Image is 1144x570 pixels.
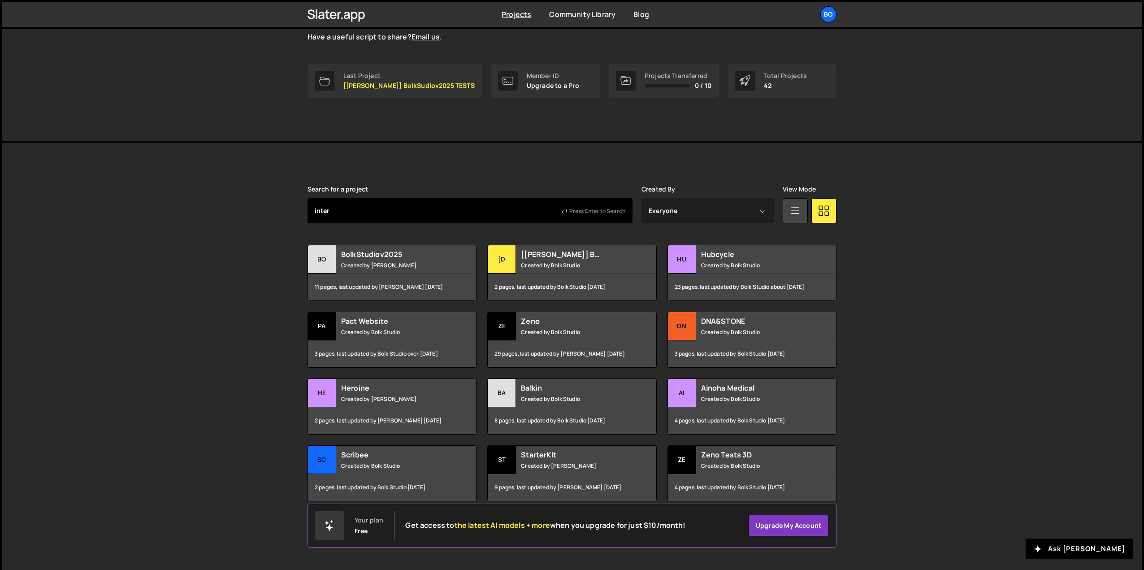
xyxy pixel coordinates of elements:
a: Bo BolkStudiov2025 Created by [PERSON_NAME] 11 pages, last updated by [PERSON_NAME] [DATE] [308,245,477,301]
label: View Mode [783,186,816,193]
h2: Ainoha Medical [701,383,809,393]
div: 29 pages, last updated by [PERSON_NAME] [DATE] [488,340,656,367]
h2: Balkin [521,383,629,393]
a: Last Project [[PERSON_NAME]] BolkSudiov2025 TESTS [308,64,482,98]
a: Ze Zeno Tests 3D Created by Bolk Studio 4 pages, last updated by Bolk Studio [DATE] [667,445,836,501]
small: Created by Bolk Studio [701,462,809,470]
div: Total Projects [764,72,807,79]
small: Created by [PERSON_NAME] [341,395,449,403]
a: DN DNA&STONE Created by Bolk Studio 3 pages, last updated by Bolk Studio [DATE] [667,312,836,368]
h2: Heroine [341,383,449,393]
small: Created by Bolk Studio [341,328,449,336]
a: Hu Hubcycle Created by Bolk Studio 23 pages, last updated by Bolk Studio about [DATE] [667,245,836,301]
small: Created by Bolk Studio [701,395,809,403]
span: 0 / 10 [695,82,711,89]
span: the latest AI models + more [455,520,550,530]
a: Pa Pact Website Created by Bolk Studio 3 pages, last updated by Bolk Studio over [DATE] [308,312,477,368]
a: Ai Ainoha Medical Created by Bolk Studio 4 pages, last updated by Bolk Studio [DATE] [667,379,836,435]
div: Last Project [343,72,475,79]
div: 23 pages, last updated by Bolk Studio about [DATE] [668,274,836,300]
p: [[PERSON_NAME]] BolkSudiov2025 TESTS [343,82,475,89]
h2: Get access to when you upgrade for just $10/month! [405,521,685,530]
div: Free [355,527,368,535]
button: Ask [PERSON_NAME] [1026,539,1133,559]
h2: Pact Website [341,316,449,326]
h2: DNA&STONE [701,316,809,326]
div: He [308,379,336,407]
div: 4 pages, last updated by Bolk Studio [DATE] [668,474,836,501]
h2: Scribee [341,450,449,460]
a: [D [[PERSON_NAME]] BolkSudiov2025 TESTS Created by Bolk Studio 2 pages, last updated by Bolk Stud... [487,245,656,301]
p: Upgrade to a Pro [527,82,580,89]
div: [D [488,245,516,274]
h2: BolkStudiov2025 [341,249,449,259]
div: 8 pages, last updated by Bolk Studio [DATE] [488,407,656,434]
div: Ze [488,312,516,340]
small: Created by [PERSON_NAME] [521,462,629,470]
div: Ba [488,379,516,407]
label: Search for a project [308,186,368,193]
a: He Heroine Created by [PERSON_NAME] 2 pages, last updated by [PERSON_NAME] [DATE] [308,379,477,435]
span: Press Enter to Search [569,207,625,215]
a: Ze Zeno Created by Bolk Studio 29 pages, last updated by [PERSON_NAME] [DATE] [487,312,656,368]
label: Created By [641,186,676,193]
a: Ba Balkin Created by Bolk Studio 8 pages, last updated by Bolk Studio [DATE] [487,379,656,435]
div: 3 pages, last updated by Bolk Studio over [DATE] [308,340,476,367]
a: Blog [633,9,649,19]
small: Created by Bolk Studio [521,261,629,269]
h2: Zeno [521,316,629,326]
div: Pa [308,312,336,340]
a: Email us [412,32,440,42]
a: Projects [502,9,531,19]
a: Community Library [549,9,615,19]
a: Upgrade my account [748,515,829,536]
div: Sc [308,446,336,474]
div: 9 pages, last updated by [PERSON_NAME] [DATE] [488,474,656,501]
a: St StarterKit Created by [PERSON_NAME] 9 pages, last updated by [PERSON_NAME] [DATE] [487,445,656,501]
div: Ai [668,379,696,407]
div: Your plan [355,517,383,524]
h2: [[PERSON_NAME]] BolkSudiov2025 TESTS [521,249,629,259]
h2: Zeno Tests 3D [701,450,809,460]
small: Created by [PERSON_NAME] [341,261,449,269]
input: Type your project... [308,198,633,223]
small: Created by Bolk Studio [341,462,449,470]
div: DN [668,312,696,340]
div: 2 pages, last updated by [PERSON_NAME] [DATE] [308,407,476,434]
div: 11 pages, last updated by [PERSON_NAME] [DATE] [308,274,476,300]
h2: StarterKit [521,450,629,460]
div: St [488,446,516,474]
small: Created by Bolk Studio [701,261,809,269]
div: Bo [308,245,336,274]
small: Created by Bolk Studio [521,328,629,336]
div: 3 pages, last updated by Bolk Studio [DATE] [668,340,836,367]
h2: Hubcycle [701,249,809,259]
p: 42 [764,82,807,89]
div: 2 pages, last updated by Bolk Studio [DATE] [308,474,476,501]
a: Sc Scribee Created by Bolk Studio 2 pages, last updated by Bolk Studio [DATE] [308,445,477,501]
div: 4 pages, last updated by Bolk Studio [DATE] [668,407,836,434]
small: Created by Bolk Studio [521,395,629,403]
small: Created by Bolk Studio [701,328,809,336]
div: 2 pages, last updated by Bolk Studio [DATE] [488,274,656,300]
div: Ze [668,446,696,474]
a: Bo [820,6,836,22]
div: Member ID [527,72,580,79]
div: Projects Transferred [645,72,711,79]
div: Hu [668,245,696,274]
